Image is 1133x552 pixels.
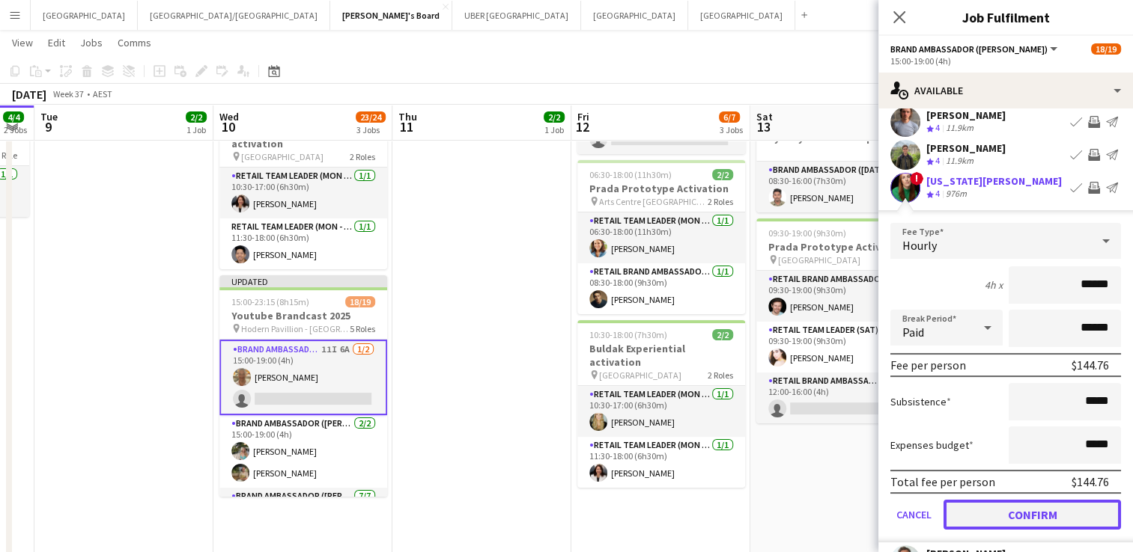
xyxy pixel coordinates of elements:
[112,33,157,52] a: Comms
[599,369,681,381] span: [GEOGRAPHIC_DATA]
[720,124,743,135] div: 3 Jobs
[330,1,452,30] button: [PERSON_NAME]'s Board
[756,322,924,372] app-card-role: RETAIL Team Leader (Sat)1/109:30-19:00 (9h30m)[PERSON_NAME]
[943,122,976,135] div: 11.9km
[577,110,589,123] span: Fri
[241,151,324,162] span: [GEOGRAPHIC_DATA]
[4,124,27,135] div: 2 Jobs
[890,358,966,372] div: Fee per person
[926,108,1006,122] div: [PERSON_NAME]
[577,386,745,437] app-card-role: RETAIL Team Leader (Mon - Fri)1/110:30-17:00 (6h30m)[PERSON_NAME]
[943,155,976,168] div: 11.9km
[944,500,1121,530] button: Confirm
[219,340,387,415] app-card-role: Brand Ambassador ([PERSON_NAME])11I6A1/215:00-19:00 (4h)[PERSON_NAME]
[93,88,112,99] div: AEST
[241,323,350,334] span: Hodern Pavillion - [GEOGRAPHIC_DATA]
[926,141,1006,155] div: [PERSON_NAME]
[890,43,1060,55] button: Brand Ambassador ([PERSON_NAME])
[577,437,745,488] app-card-role: RETAIL Team Leader (Mon - Fri)1/111:30-18:00 (6h30m)[PERSON_NAME]
[719,111,740,123] span: 6/7
[890,500,938,530] button: Cancel
[935,155,940,166] span: 4
[577,320,745,488] app-job-card: 10:30-18:00 (7h30m)2/2Buldak Experiential activation [GEOGRAPHIC_DATA]2 RolesRETAIL Team Leader (...
[756,110,773,123] span: Sat
[712,329,733,340] span: 2/2
[219,275,387,497] app-job-card: Updated15:00-23:15 (8h15m)18/19Youtube Brandcast 2025 Hodern Pavillion - [GEOGRAPHIC_DATA]5 Roles...
[219,110,239,123] span: Wed
[219,415,387,488] app-card-role: Brand Ambassador ([PERSON_NAME])2/215:00-19:00 (4h)[PERSON_NAME][PERSON_NAME]
[577,160,745,314] app-job-card: 06:30-18:00 (11h30m)2/2Prada Prototype Activation Arts Centre [GEOGRAPHIC_DATA]2 RolesRETAIL Team...
[890,395,951,408] label: Subsistence
[544,111,565,123] span: 2/2
[12,36,33,49] span: View
[902,325,924,340] span: Paid
[878,7,1133,27] h3: Job Fulfilment
[756,240,924,254] h3: Prada Prototype Activation
[350,323,375,334] span: 5 Roles
[708,369,733,381] span: 2 Roles
[756,372,924,423] app-card-role: RETAIL Brand Ambassador ([DATE])5A0/112:00-16:00 (4h)
[219,309,387,322] h3: Youtube Brandcast 2025
[452,1,581,30] button: UBER [GEOGRAPHIC_DATA]
[935,188,940,199] span: 4
[186,124,206,135] div: 1 Job
[577,342,745,369] h3: Buldak Experiential activation
[1072,474,1109,489] div: $144.76
[118,36,151,49] span: Comms
[219,218,387,269] app-card-role: RETAIL Team Leader (Mon - Fri)1/111:30-18:00 (6h30m)[PERSON_NAME]
[878,73,1133,108] div: Available
[943,188,970,200] div: 976m
[219,168,387,218] app-card-role: RETAIL Team Leader (Mon - Fri)1/110:30-17:00 (6h30m)[PERSON_NAME]
[581,1,688,30] button: [GEOGRAPHIC_DATA]
[231,296,309,307] span: 15:00-23:15 (8h15m)
[219,102,387,269] app-job-card: 10:30-18:00 (7h30m)2/2Buldak Experiential activation [GEOGRAPHIC_DATA]2 RolesRETAIL Team Leader (...
[80,36,103,49] span: Jobs
[688,1,795,30] button: [GEOGRAPHIC_DATA]
[217,118,239,135] span: 10
[577,182,745,195] h3: Prada Prototype Activation
[49,88,87,99] span: Week 37
[12,87,46,102] div: [DATE]
[138,1,330,30] button: [GEOGRAPHIC_DATA]/[GEOGRAPHIC_DATA]
[599,196,708,207] span: Arts Centre [GEOGRAPHIC_DATA]
[575,118,589,135] span: 12
[398,110,417,123] span: Thu
[345,296,375,307] span: 18/19
[589,169,672,180] span: 06:30-18:00 (11h30m)
[219,275,387,287] div: Updated
[985,278,1003,292] div: 4h x
[48,36,65,49] span: Edit
[40,110,58,123] span: Tue
[186,111,207,123] span: 2/2
[3,111,24,123] span: 4/4
[577,263,745,314] app-card-role: RETAIL Brand Ambassador (Mon - Fri)1/108:30-18:00 (9h30m)[PERSON_NAME]
[396,118,417,135] span: 11
[31,1,138,30] button: [GEOGRAPHIC_DATA]
[42,33,71,52] a: Edit
[38,118,58,135] span: 9
[1091,43,1121,55] span: 18/19
[356,111,386,123] span: 23/24
[778,254,860,266] span: [GEOGRAPHIC_DATA]
[712,169,733,180] span: 2/2
[577,212,745,263] app-card-role: RETAIL Team Leader (Mon - Fri)1/106:30-18:00 (11h30m)[PERSON_NAME]
[910,172,923,185] span: !
[935,122,940,133] span: 4
[350,151,375,162] span: 2 Roles
[356,124,385,135] div: 3 Jobs
[756,271,924,322] app-card-role: RETAIL Brand Ambassador ([DATE])1/109:30-19:00 (9h30m)[PERSON_NAME]
[708,196,733,207] span: 2 Roles
[6,33,39,52] a: View
[756,218,924,423] app-job-card: 09:30-19:00 (9h30m)2/3Prada Prototype Activation [GEOGRAPHIC_DATA]3 RolesRETAIL Brand Ambassador ...
[756,109,924,212] app-job-card: 08:30-16:00 (7h30m)1/1Sydney Marathon Expo1 RoleBrand Ambassador ([DATE])1/108:30-16:00 (7h30m)[P...
[926,174,1062,188] div: [US_STATE][PERSON_NAME]
[902,238,937,253] span: Hourly
[589,329,667,340] span: 10:30-18:00 (7h30m)
[756,162,924,212] app-card-role: Brand Ambassador ([DATE])1/108:30-16:00 (7h30m)[PERSON_NAME]
[890,474,995,489] div: Total fee per person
